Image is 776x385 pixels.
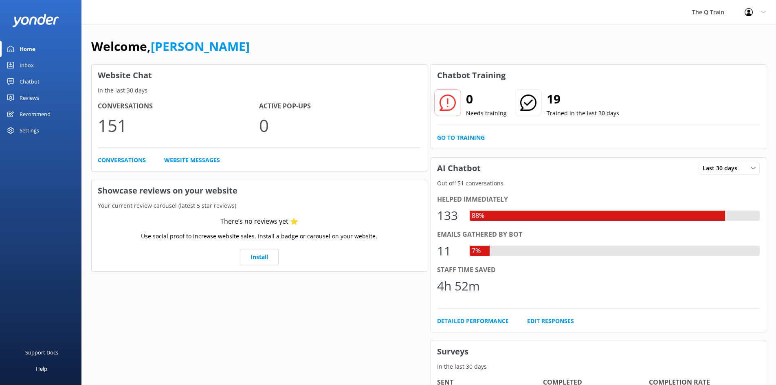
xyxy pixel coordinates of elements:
[164,156,220,165] a: Website Messages
[437,229,760,240] div: Emails gathered by bot
[92,86,427,95] p: In the last 30 days
[437,194,760,205] div: Helped immediately
[98,156,146,165] a: Conversations
[20,57,34,73] div: Inbox
[437,317,509,326] a: Detailed Performance
[431,65,512,86] h3: Chatbot Training
[466,89,507,109] h2: 0
[547,89,619,109] h2: 19
[20,106,51,122] div: Recommend
[437,206,462,225] div: 133
[20,122,39,139] div: Settings
[141,232,377,241] p: Use social proof to increase website sales. Install a badge or carousel on your website.
[20,41,35,57] div: Home
[91,37,250,56] h1: Welcome,
[92,180,427,201] h3: Showcase reviews on your website
[437,133,485,142] a: Go to Training
[431,179,766,188] p: Out of 151 conversations
[20,90,39,106] div: Reviews
[36,361,47,377] div: Help
[527,317,574,326] a: Edit Responses
[547,109,619,118] p: Trained in the last 30 days
[240,249,279,265] a: Install
[437,241,462,261] div: 11
[98,112,259,139] p: 151
[92,65,427,86] h3: Website Chat
[470,246,483,256] div: 7%
[466,109,507,118] p: Needs training
[92,201,427,210] p: Your current review carousel (latest 5 star reviews)
[151,38,250,55] a: [PERSON_NAME]
[220,216,298,227] div: There’s no reviews yet ⭐
[437,276,480,296] div: 4h 52m
[431,362,766,371] p: In the last 30 days
[20,73,40,90] div: Chatbot
[431,341,766,362] h3: Surveys
[437,265,760,275] div: Staff time saved
[25,344,58,361] div: Support Docs
[470,211,486,221] div: 88%
[12,14,59,27] img: yonder-white-logo.png
[431,158,487,179] h3: AI Chatbot
[98,101,259,112] h4: Conversations
[703,164,742,173] span: Last 30 days
[259,101,420,112] h4: Active Pop-ups
[259,112,420,139] p: 0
